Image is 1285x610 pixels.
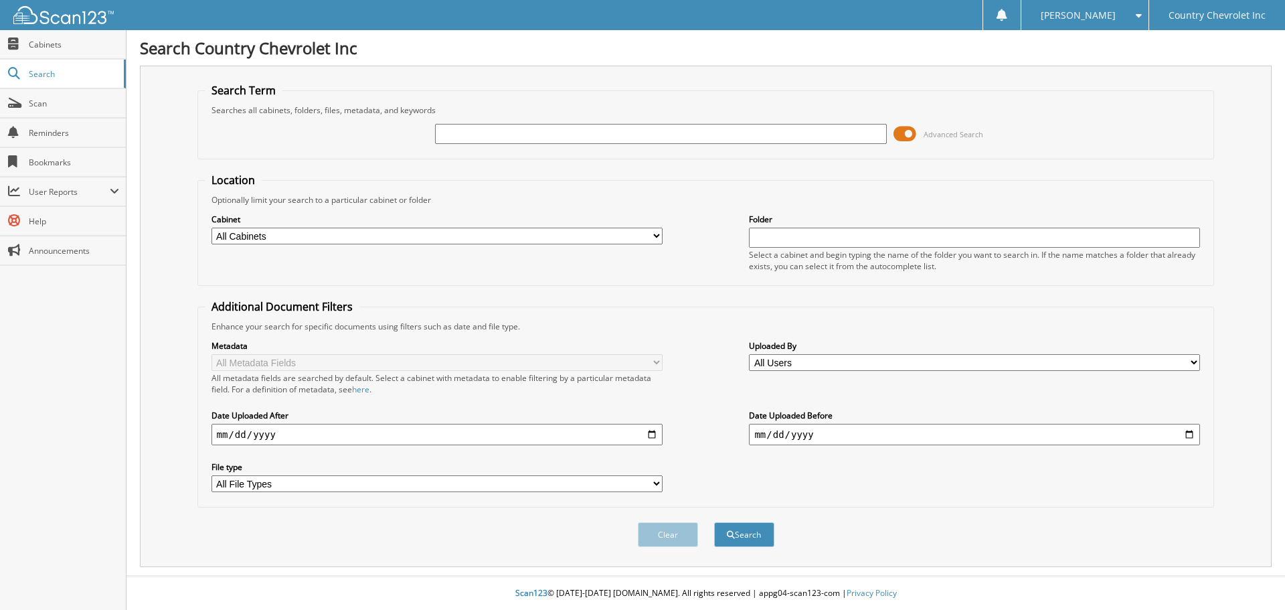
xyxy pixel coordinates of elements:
a: Privacy Policy [847,587,897,599]
span: Scan [29,98,119,109]
img: scan123-logo-white.svg [13,6,114,24]
label: Folder [749,214,1200,225]
h1: Search Country Chevrolet Inc [140,37,1272,59]
legend: Location [205,173,262,187]
label: Cabinet [211,214,663,225]
div: Select a cabinet and begin typing the name of the folder you want to search in. If the name match... [749,249,1200,272]
span: Announcements [29,245,119,256]
label: File type [211,461,663,473]
legend: Additional Document Filters [205,299,359,314]
div: Searches all cabinets, folders, files, metadata, and keywords [205,104,1207,116]
div: © [DATE]-[DATE] [DOMAIN_NAME]. All rights reserved | appg04-scan123-com | [126,577,1285,610]
label: Date Uploaded After [211,410,663,421]
label: Metadata [211,340,663,352]
span: Help [29,216,119,227]
div: Optionally limit your search to a particular cabinet or folder [205,194,1207,206]
span: Search [29,68,117,80]
span: Reminders [29,127,119,139]
a: here [352,384,369,395]
span: Scan123 [515,587,547,599]
input: end [749,424,1200,445]
div: All metadata fields are searched by default. Select a cabinet with metadata to enable filtering b... [211,372,663,395]
span: Advanced Search [924,129,983,139]
span: Bookmarks [29,157,119,168]
div: Enhance your search for specific documents using filters such as date and file type. [205,321,1207,332]
span: User Reports [29,186,110,198]
button: Clear [638,522,698,547]
label: Date Uploaded Before [749,410,1200,421]
legend: Search Term [205,83,282,98]
span: [PERSON_NAME] [1041,11,1116,19]
span: Country Chevrolet Inc [1169,11,1266,19]
input: start [211,424,663,445]
button: Search [714,522,774,547]
label: Uploaded By [749,340,1200,352]
span: Cabinets [29,39,119,50]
